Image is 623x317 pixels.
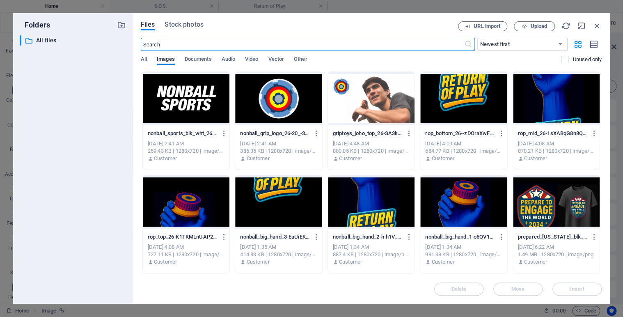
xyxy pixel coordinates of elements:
p: Customer [524,258,547,266]
p: Customer [524,155,547,162]
span: Video [245,54,258,66]
p: Customer [431,258,454,266]
button: Upload [514,21,555,31]
i: Close [593,21,602,30]
p: Customer [339,155,362,162]
div: [DATE] 4:48 AM [333,140,410,147]
p: nonball_big_hand_3-EaUiEKevMERIS-i10xpNjw.png [240,233,309,241]
div: 870.21 KB | 1280x720 | image/png [518,147,595,155]
div: 259.43 KB | 1280x720 | image/png [148,147,224,155]
p: All files [36,36,111,45]
div: 684.77 KB | 1280x720 | image/png [425,147,502,155]
p: Customer [246,258,269,266]
span: Images [157,54,175,66]
button: URL import [458,21,507,31]
i: Reload [561,21,570,30]
div: [DATE] 1:34 AM [333,243,410,251]
div: [DATE] 4:08 AM [518,140,595,147]
span: Files [141,20,155,30]
div: ​ [20,35,21,46]
div: [DATE] 1:35 AM [240,243,317,251]
div: 414.83 KB | 1280x720 | image/png [240,251,317,258]
p: Displays only files that are not in use on the website. Files added during this session can still... [573,56,602,63]
p: Customer [154,258,177,266]
input: Search [141,38,464,51]
span: Audio [221,54,235,66]
p: prepared_utah_blk_34-q2GtWxmg1xFjifxDNIX5Pw.png [518,233,587,241]
p: nonball_big_hand_1-o6QV1zy9q2bpgUQ0Z8n4kw.png [425,233,495,241]
p: rop_bottom_26--zDOraXwF0clLDA7fWMZqw.png [425,130,495,137]
div: [DATE] 4:08 AM [148,243,224,251]
p: rop_top_26-K1TKMLnUAP2CyC_nJ7kSuw.png [148,233,217,241]
p: Folders [20,20,50,30]
p: Customer [431,155,454,162]
p: Customer [154,155,177,162]
div: 727.11 KB | 1280x720 | image/png [148,251,224,258]
p: nonball_grip_logo_26-20_-301VUY-3VeY5tMdUuw.png [240,130,309,137]
div: 800.05 KB | 1280x720 | image/png [333,147,410,155]
div: 887.4 KB | 1280x720 | image/png [333,251,410,258]
p: nonball_big_hand_2-h-h1V_a-2ylf6IdoMLQKLQ.png [333,233,402,241]
span: Stock photos [165,20,203,30]
div: 386.35 KB | 1280x720 | image/png [240,147,317,155]
div: [DATE] 6:22 AM [518,243,595,251]
div: [DATE] 2:41 AM [240,140,317,147]
div: 981.38 KB | 1280x720 | image/png [425,251,502,258]
span: Other [294,54,307,66]
p: Customer [339,258,362,266]
p: nonball_sports_blk_wht_26-liO7fDXvtUVvYeVjxJ5m8g.png [148,130,217,137]
i: Minimize [577,21,586,30]
span: All [141,54,147,66]
div: 1.49 MB | 1280x720 | image/png [518,251,595,258]
i: Create new folder [117,21,126,30]
p: rop_mid_26-1sXABqG8n8QMaaFFo7SOaQ.png [518,130,587,137]
span: Vector [268,54,284,66]
span: URL import [474,24,500,29]
p: griptoys_joho_top_26-SA3k2MkjeUDZCeA7HIYLgQ.png [333,130,402,137]
div: [DATE] 1:34 AM [425,243,502,251]
span: Documents [185,54,212,66]
p: Customer [246,155,269,162]
div: [DATE] 4:09 AM [425,140,502,147]
span: Upload [530,24,547,29]
div: [DATE] 2:41 AM [148,140,224,147]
